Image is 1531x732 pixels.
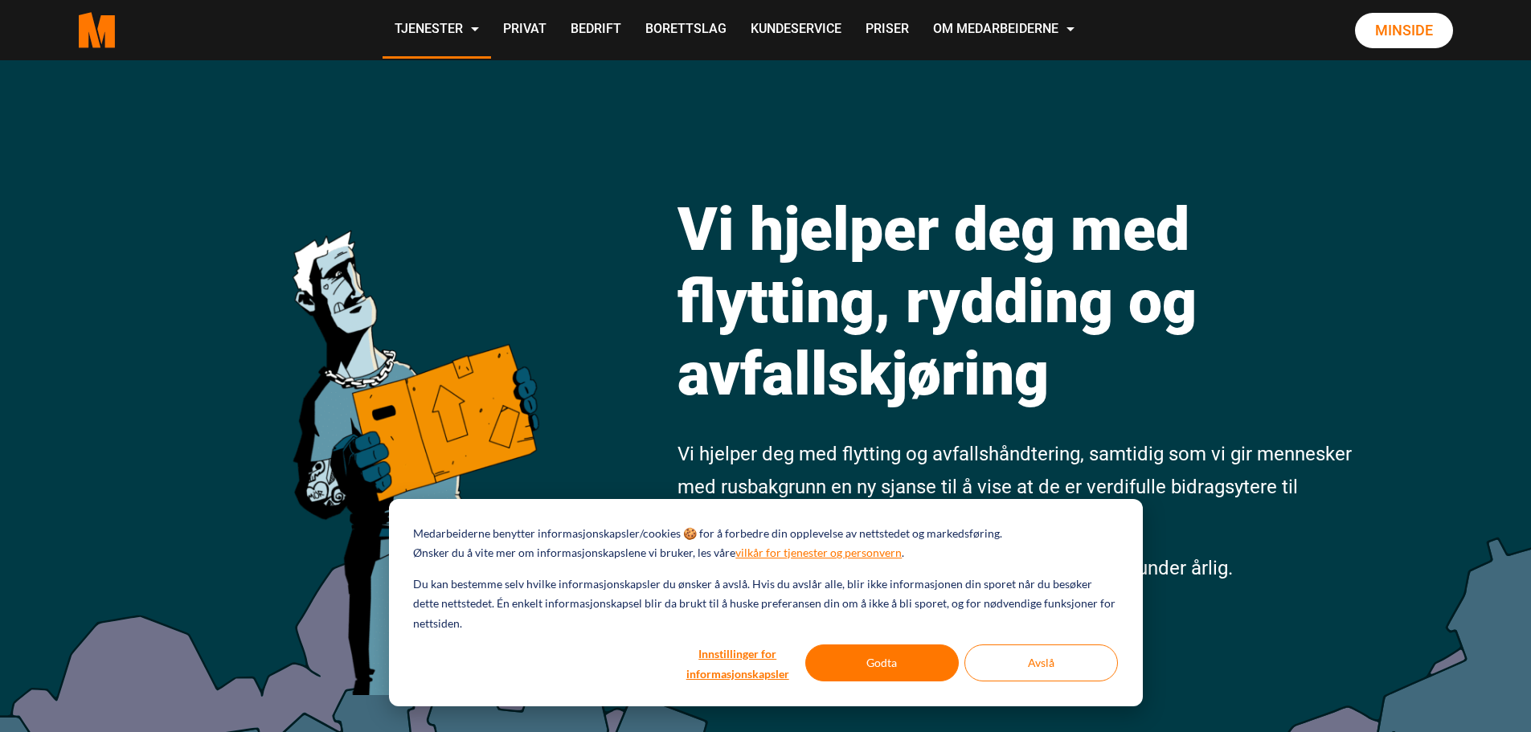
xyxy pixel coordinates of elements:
a: Tjenester [383,2,491,59]
a: Bedrift [559,2,633,59]
button: Innstillinger for informasjonskapsler [676,644,800,681]
a: vilkår for tjenester og personvern [735,543,902,563]
a: Kundeservice [739,2,854,59]
a: Om Medarbeiderne [921,2,1087,59]
a: Priser [854,2,921,59]
p: Medarbeiderne benytter informasjonskapsler/cookies 🍪 for å forbedre din opplevelse av nettstedet ... [413,524,1002,544]
button: Godta [805,644,959,681]
div: Cookie banner [389,499,1143,706]
h1: Vi hjelper deg med flytting, rydding og avfallskjøring [677,193,1357,410]
p: Du kan bestemme selv hvilke informasjonskapsler du ønsker å avslå. Hvis du avslår alle, blir ikke... [413,575,1117,634]
a: Minside [1355,13,1453,48]
p: Ønsker du å vite mer om informasjonskapslene vi bruker, les våre . [413,543,904,563]
span: Vi hjelper deg med flytting og avfallshåndtering, samtidig som vi gir mennesker med rusbakgrunn e... [677,443,1352,531]
a: Borettslag [633,2,739,59]
button: Avslå [964,644,1118,681]
img: medarbeiderne man icon optimized [276,157,553,695]
a: Privat [491,2,559,59]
